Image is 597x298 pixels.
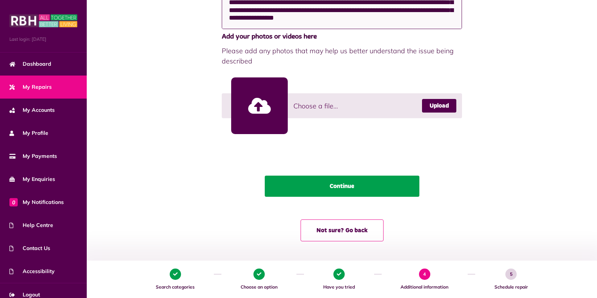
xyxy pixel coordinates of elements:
[253,269,265,280] span: 2
[419,269,430,280] span: 4
[9,221,53,229] span: Help Centre
[9,83,52,91] span: My Repairs
[333,269,345,280] span: 3
[141,284,210,290] span: Search categories
[9,106,55,114] span: My Accounts
[293,101,338,111] span: Choose a file...
[225,284,293,290] span: Choose an option
[9,152,57,160] span: My Payments
[9,175,55,183] span: My Enquiries
[222,46,462,66] span: Please add any photos that may help us better understand the issue being described
[9,267,55,275] span: Accessibility
[479,284,543,290] span: Schedule repair
[505,269,517,280] span: 5
[265,176,419,197] button: Continue
[222,32,462,42] span: Add your photos or videos here
[9,198,64,206] span: My Notifications
[9,13,77,28] img: MyRBH
[385,284,464,290] span: Additional information
[170,269,181,280] span: 1
[9,198,18,206] span: 0
[308,284,370,290] span: Have you tried
[9,36,77,43] span: Last login: [DATE]
[9,244,50,252] span: Contact Us
[422,99,456,113] a: Upload
[301,219,384,241] button: Not sure? Go back
[9,129,48,137] span: My Profile
[9,60,51,68] span: Dashboard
